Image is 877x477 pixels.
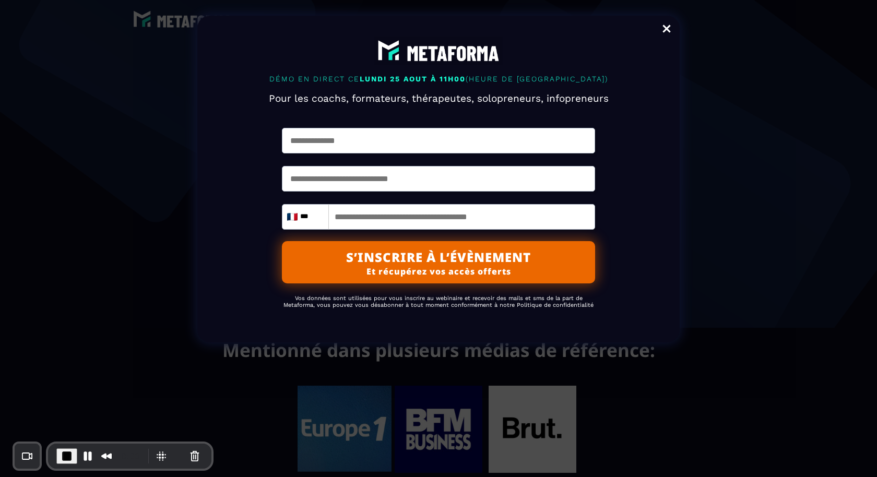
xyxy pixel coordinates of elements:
[360,75,466,83] span: LUNDI 25 AOUT À 11H00
[287,213,298,221] img: fr
[255,87,622,110] h2: Pour les coachs, formateurs, thérapeutes, solopreneurs, infopreneurs
[282,241,595,283] button: S’INSCRIRE À L’ÉVÈNEMENTEt récupérez vos accès offerts
[656,18,677,41] a: Close
[374,37,503,65] img: abe9e435164421cb06e33ef15842a39e_e5ef653356713f0d7dd3797ab850248d_Capture_d%E2%80%99e%CC%81cran_2...
[282,290,595,314] h2: Vos données sont utilisées pour vous inscrire au webinaire et recevoir des mails et sms de la par...
[255,71,622,87] p: DÉMO EN DIRECT CE (HEURE DE [GEOGRAPHIC_DATA])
